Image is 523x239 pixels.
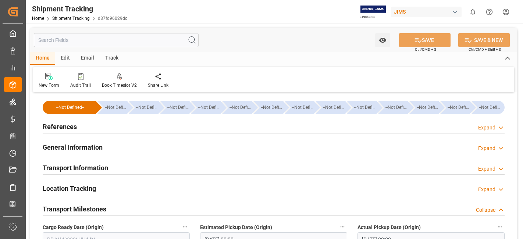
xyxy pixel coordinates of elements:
[481,4,498,20] button: Help Center
[360,6,386,18] img: Exertis%20JAM%20-%20Email%20Logo.jpg_1722504956.jpg
[136,101,158,114] div: --Not Defined--
[261,101,283,114] div: --Not Defined--
[230,101,252,114] div: --Not Defined--
[180,222,190,232] button: Cargo Ready Date (Origin)
[43,101,96,114] div: --Not Defined--
[458,33,510,47] button: SAVE & NEW
[375,33,390,47] button: open menu
[50,101,90,114] div: --Not Defined--
[378,101,408,114] div: --Not Defined--
[479,101,501,114] div: --Not Defined--
[478,145,495,152] div: Expand
[409,101,439,114] div: --Not Defined--
[417,101,439,114] div: --Not Defined--
[391,5,465,19] button: JIMS
[39,82,59,89] div: New Form
[198,101,220,114] div: --Not Defined--
[253,101,283,114] div: --Not Defined--
[55,52,75,65] div: Edit
[478,186,495,193] div: Expand
[43,142,103,152] h2: General Information
[167,101,189,114] div: --Not Defined--
[32,16,44,21] a: Home
[448,101,470,114] div: --Not Defined--
[415,47,436,52] span: Ctrl/CMD + S
[43,163,108,173] h2: Transport Information
[52,16,90,21] a: Shipment Tracking
[391,7,462,17] div: JIMS
[100,52,124,65] div: Track
[347,101,376,114] div: --Not Defined--
[354,101,376,114] div: --Not Defined--
[102,82,137,89] div: Book Timeslot V2
[495,222,505,232] button: Actual Pickup Date (Origin)
[200,224,272,231] span: Estimated Pickup Date (Origin)
[30,52,55,65] div: Home
[385,101,408,114] div: --Not Defined--
[75,52,100,65] div: Email
[34,33,199,47] input: Search Fields
[222,101,252,114] div: --Not Defined--
[478,165,495,173] div: Expand
[148,82,168,89] div: Share Link
[357,224,421,231] span: Actual Pickup Date (Origin)
[292,101,314,114] div: --Not Defined--
[399,33,451,47] button: SAVE
[478,124,495,132] div: Expand
[338,222,347,232] button: Estimated Pickup Date (Origin)
[105,101,127,114] div: --Not Defined--
[472,101,505,114] div: --Not Defined--
[465,4,481,20] button: show 0 new notifications
[43,183,96,193] h2: Location Tracking
[43,204,106,214] h2: Transport Milestones
[43,224,104,231] span: Cargo Ready Date (Origin)
[469,47,501,52] span: Ctrl/CMD + Shift + S
[70,82,91,89] div: Audit Trail
[476,206,495,214] div: Collapse
[129,101,158,114] div: --Not Defined--
[285,101,314,114] div: --Not Defined--
[97,101,127,114] div: --Not Defined--
[43,122,77,132] h2: References
[160,101,189,114] div: --Not Defined--
[32,3,127,14] div: Shipment Tracking
[323,101,345,114] div: --Not Defined--
[440,101,470,114] div: --Not Defined--
[191,101,220,114] div: --Not Defined--
[316,101,345,114] div: --Not Defined--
